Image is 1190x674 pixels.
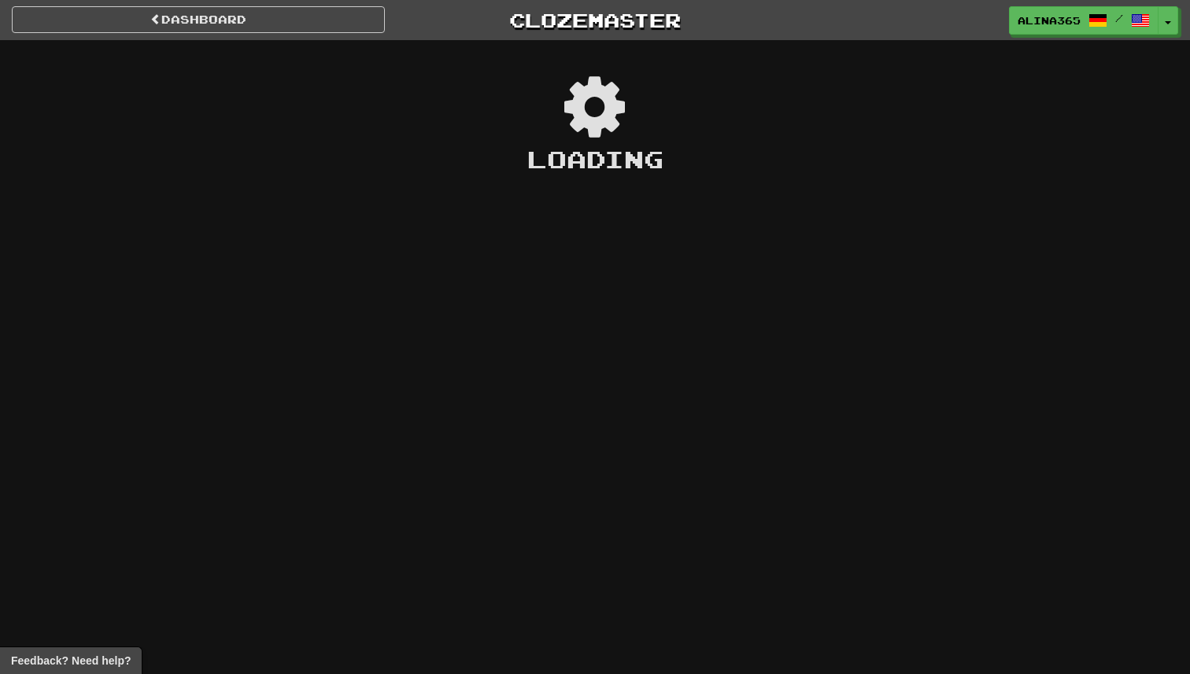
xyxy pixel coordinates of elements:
a: Clozemaster [408,6,782,34]
a: Dashboard [12,6,385,33]
span: Open feedback widget [11,653,131,668]
span: / [1115,13,1123,24]
a: Alina365 / [1009,6,1159,35]
span: Alina365 [1018,13,1081,28]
